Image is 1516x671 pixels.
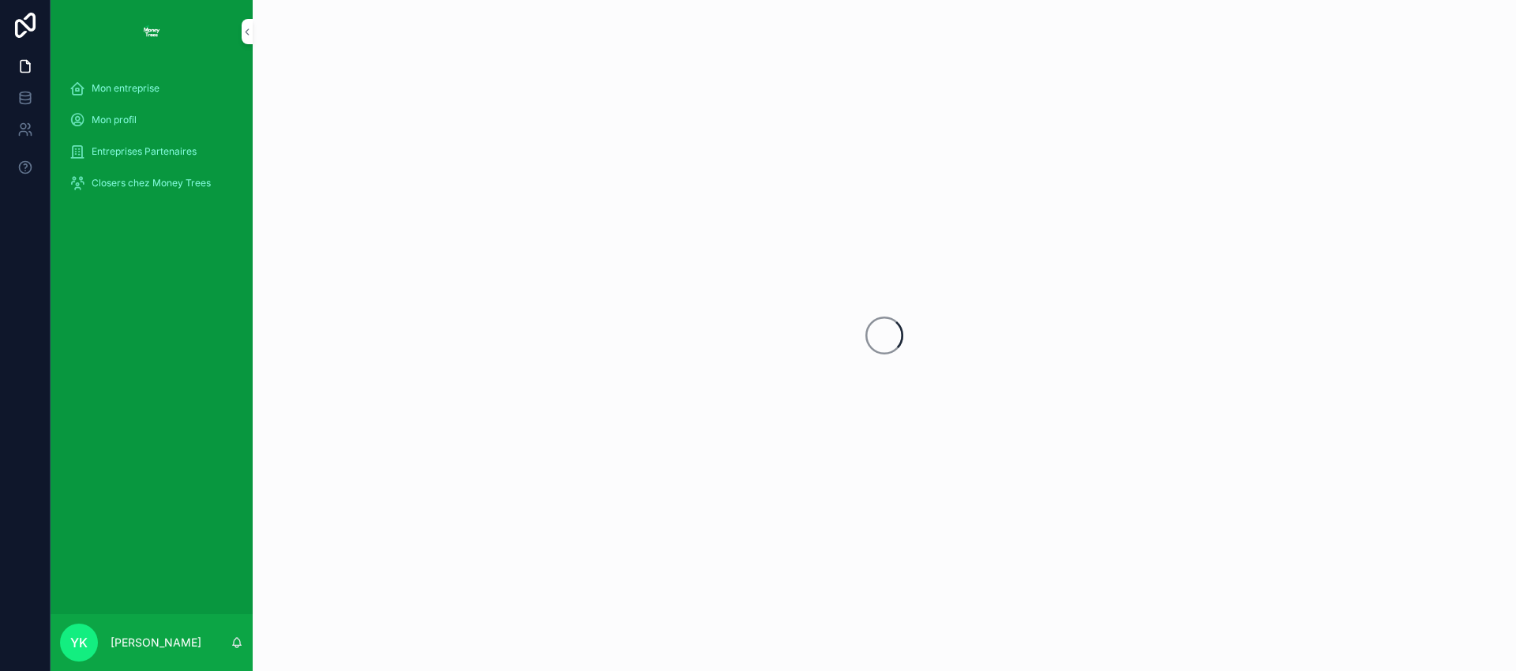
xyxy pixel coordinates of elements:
span: Mon profil [92,114,137,126]
img: App logo [139,19,164,44]
span: Closers chez Money Trees [92,177,211,189]
a: Entreprises Partenaires [60,137,243,166]
p: [PERSON_NAME] [111,635,201,650]
a: Mon entreprise [60,74,243,103]
a: Closers chez Money Trees [60,169,243,197]
span: Mon entreprise [92,82,159,95]
span: Entreprises Partenaires [92,145,197,158]
a: Mon profil [60,106,243,134]
div: scrollable content [51,63,253,218]
span: YK [70,633,88,652]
